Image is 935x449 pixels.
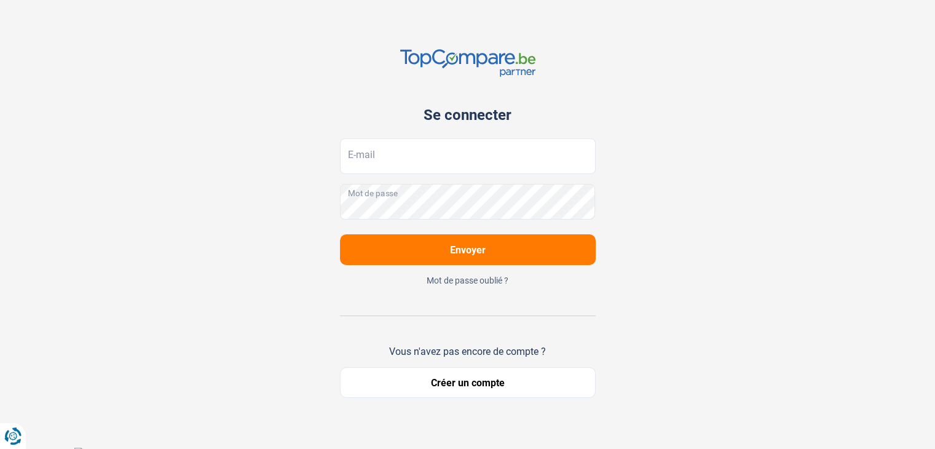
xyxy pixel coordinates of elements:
[340,234,596,265] button: Envoyer
[400,49,535,77] img: TopCompare.be
[340,346,596,357] div: Vous n'avez pas encore de compte ?
[340,367,596,398] button: Créer un compte
[340,275,596,286] button: Mot de passe oublié ?
[340,106,596,124] div: Se connecter
[450,244,486,256] span: Envoyer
